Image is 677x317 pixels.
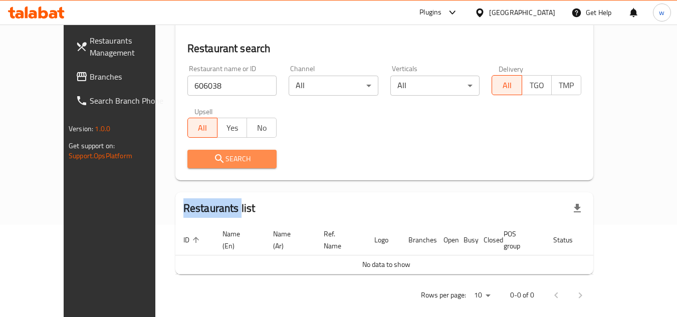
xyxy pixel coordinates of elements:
div: Export file [565,196,589,220]
div: Rows per page: [470,288,494,303]
span: w [659,7,664,18]
span: Ref. Name [324,228,354,252]
span: TMP [556,78,577,93]
p: Rows per page: [421,289,466,301]
label: Delivery [499,65,524,72]
span: No [251,121,273,135]
span: Name (Ar) [273,228,304,252]
a: Restaurants Management [68,29,177,65]
button: TMP [551,75,581,95]
th: Closed [476,225,496,255]
button: Search [187,150,277,168]
button: All [492,75,522,95]
span: 1.0.0 [95,122,110,135]
span: Search [195,153,269,165]
a: Search Branch Phone [68,89,177,113]
div: All [289,76,378,96]
span: Search Branch Phone [90,95,169,107]
th: Busy [456,225,476,255]
label: Upsell [194,108,213,115]
p: 0-0 of 0 [510,289,534,301]
button: No [247,118,277,138]
div: Plugins [419,7,441,19]
a: Support.OpsPlatform [69,149,132,162]
div: [GEOGRAPHIC_DATA] [489,7,555,18]
table: enhanced table [175,225,632,274]
th: Open [435,225,456,255]
span: Branches [90,71,169,83]
span: Name (En) [222,228,253,252]
a: Branches [68,65,177,89]
th: Branches [400,225,435,255]
span: Version: [69,122,93,135]
h2: Restaurants list [183,201,255,216]
span: Restaurants Management [90,35,169,59]
button: All [187,118,217,138]
span: TGO [526,78,548,93]
button: Yes [217,118,247,138]
span: All [192,121,213,135]
span: POS group [504,228,533,252]
span: ID [183,234,202,246]
input: Search for restaurant name or ID.. [187,76,277,96]
h2: Restaurant search [187,41,581,56]
span: Status [553,234,586,246]
button: TGO [522,75,552,95]
span: Yes [221,121,243,135]
th: Logo [366,225,400,255]
div: All [390,76,480,96]
span: No data to show [362,258,410,271]
span: Get support on: [69,139,115,152]
span: All [496,78,518,93]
